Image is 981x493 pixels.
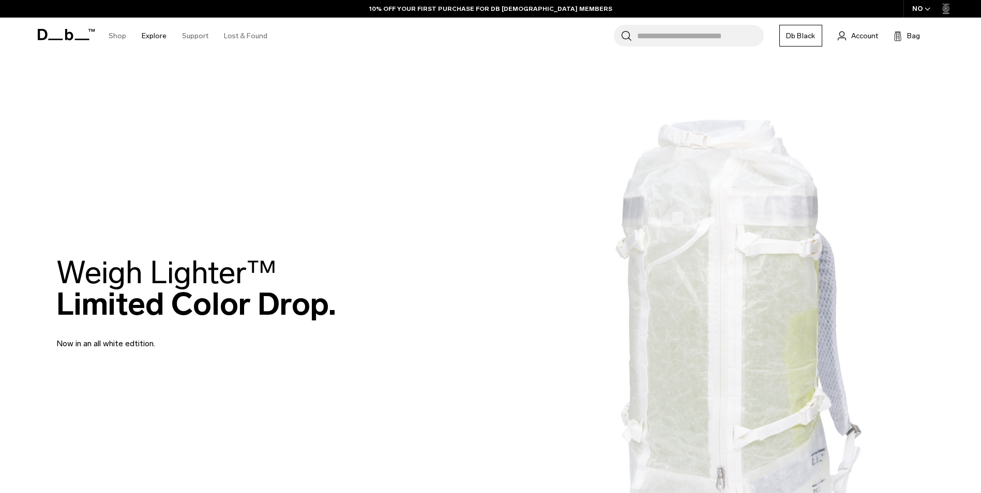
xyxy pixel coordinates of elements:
[894,29,920,42] button: Bag
[907,30,920,41] span: Bag
[369,4,612,13] a: 10% OFF YOUR FIRST PURCHASE FOR DB [DEMOGRAPHIC_DATA] MEMBERS
[56,325,305,350] p: Now in an all white edtition.
[142,18,167,54] a: Explore
[182,18,208,54] a: Support
[838,29,878,42] a: Account
[109,18,126,54] a: Shop
[101,18,275,54] nav: Main Navigation
[56,254,277,291] span: Weigh Lighter™
[779,25,822,47] a: Db Black
[851,30,878,41] span: Account
[224,18,267,54] a: Lost & Found
[56,257,336,320] h2: Limited Color Drop.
